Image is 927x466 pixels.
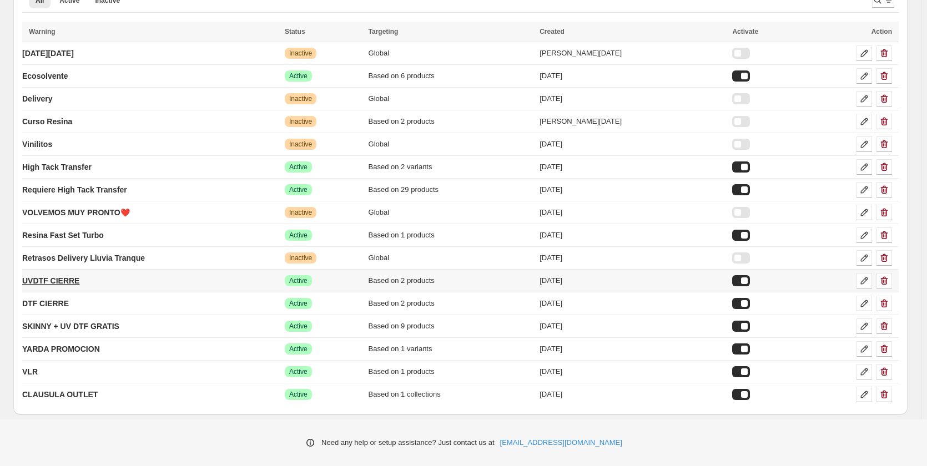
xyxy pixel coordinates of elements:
div: [DATE] [540,252,726,264]
span: Inactive [289,208,312,217]
div: Based on 1 products [369,366,533,377]
p: Ecosolvente [22,70,68,82]
span: Action [871,28,892,36]
p: High Tack Transfer [22,161,92,173]
div: [PERSON_NAME][DATE] [540,48,726,59]
span: Activate [732,28,758,36]
div: [DATE] [540,93,726,104]
div: Based on 9 products [369,321,533,332]
a: Resina Fast Set Turbo [22,226,104,244]
div: Based on 29 products [369,184,533,195]
span: Active [289,231,308,240]
a: [EMAIL_ADDRESS][DOMAIN_NAME] [500,437,622,448]
a: Retrasos Delivery Lluvia Tranque [22,249,145,267]
span: Inactive [289,49,312,58]
div: [DATE] [540,343,726,354]
a: Requiere High Tack Transfer [22,181,127,199]
a: Ecosolvente [22,67,68,85]
div: Based on 2 products [369,298,533,309]
p: Resina Fast Set Turbo [22,230,104,241]
div: [DATE] [540,389,726,400]
div: Based on 2 products [369,275,533,286]
a: Delivery [22,90,52,108]
div: [DATE] [540,184,726,195]
p: Vinilitos [22,139,52,150]
span: Created [540,28,565,36]
span: Warning [29,28,56,36]
div: Based on 1 products [369,230,533,241]
a: SKINNY + UV DTF GRATIS [22,317,119,335]
span: Active [289,72,308,80]
p: UVDTF CIERRE [22,275,79,286]
div: Based on 1 variants [369,343,533,354]
span: Inactive [289,117,312,126]
div: [DATE] [540,161,726,173]
div: Based on 2 variants [369,161,533,173]
div: [DATE] [540,275,726,286]
a: Vinilitos [22,135,52,153]
p: Retrasos Delivery Lluvia Tranque [22,252,145,264]
a: VOLVEMOS MUY PRONTO❤️ [22,204,130,221]
div: Based on 1 collections [369,389,533,400]
div: [DATE] [540,321,726,332]
span: Active [289,345,308,353]
div: [DATE] [540,230,726,241]
a: DTF CIERRE [22,295,69,312]
a: UVDTF CIERRE [22,272,79,290]
p: Curso Resina [22,116,72,127]
p: VLR [22,366,38,377]
span: Active [289,390,308,399]
div: [DATE] [540,139,726,150]
span: Targeting [369,28,399,36]
div: [DATE] [540,70,726,82]
div: Global [369,207,533,218]
div: Global [369,139,533,150]
p: CLAUSULA OUTLET [22,389,98,400]
span: Inactive [289,140,312,149]
span: Active [289,322,308,331]
span: Inactive [289,94,312,103]
p: SKINNY + UV DTF GRATIS [22,321,119,332]
p: Delivery [22,93,52,104]
a: VLR [22,363,38,381]
span: Status [285,28,305,36]
p: YARDA PROMOCION [22,343,100,354]
div: Based on 6 products [369,70,533,82]
a: High Tack Transfer [22,158,92,176]
div: [PERSON_NAME][DATE] [540,116,726,127]
div: Based on 2 products [369,116,533,127]
div: Global [369,252,533,264]
p: Requiere High Tack Transfer [22,184,127,195]
div: [DATE] [540,366,726,377]
p: [DATE][DATE] [22,48,74,59]
div: [DATE] [540,298,726,309]
span: Active [289,367,308,376]
div: Global [369,48,533,59]
a: [DATE][DATE] [22,44,74,62]
a: YARDA PROMOCION [22,340,100,358]
p: DTF CIERRE [22,298,69,309]
span: Active [289,276,308,285]
div: [DATE] [540,207,726,218]
p: VOLVEMOS MUY PRONTO❤️ [22,207,130,218]
span: Active [289,299,308,308]
a: CLAUSULA OUTLET [22,386,98,403]
a: Curso Resina [22,113,72,130]
div: Global [369,93,533,104]
span: Inactive [289,254,312,262]
span: Active [289,163,308,171]
span: Active [289,185,308,194]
